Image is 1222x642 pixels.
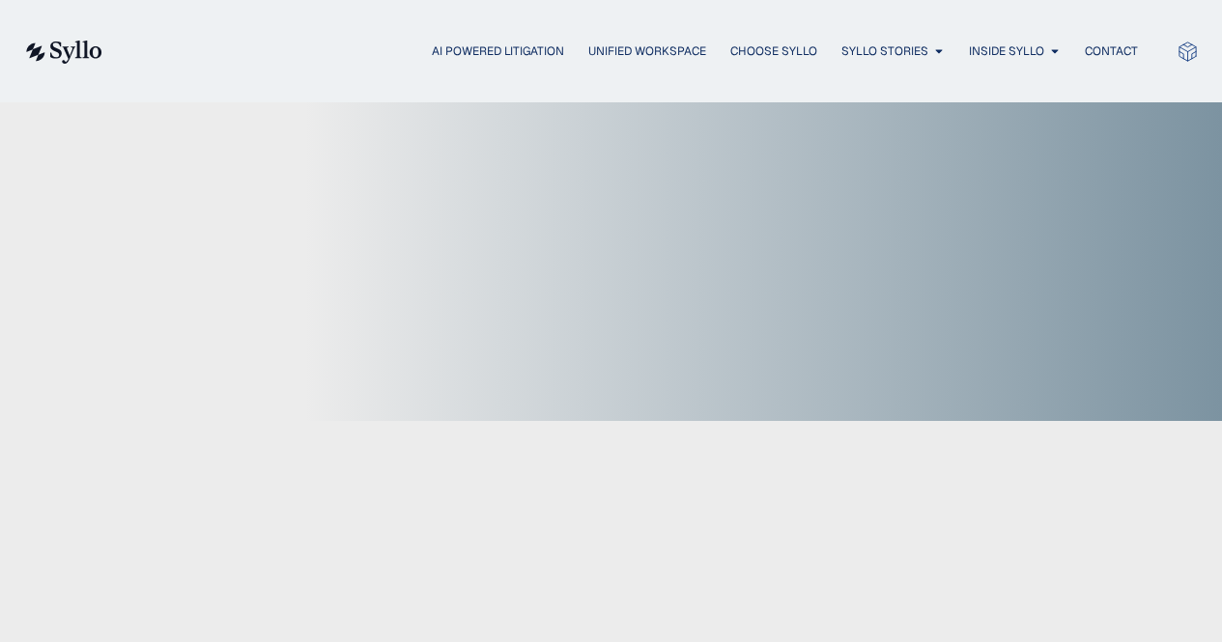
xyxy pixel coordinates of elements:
nav: Menu [141,42,1138,61]
a: Syllo Stories [841,42,928,60]
img: syllo [23,41,102,64]
a: AI Powered Litigation [432,42,564,60]
a: Unified Workspace [588,42,706,60]
a: Contact [1085,42,1138,60]
a: Inside Syllo [969,42,1044,60]
a: Choose Syllo [730,42,817,60]
div: Menu Toggle [141,42,1138,61]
